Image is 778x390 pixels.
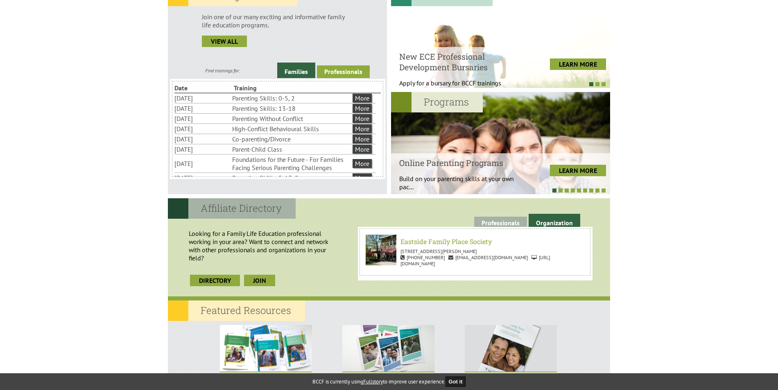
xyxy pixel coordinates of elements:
a: Directory [190,275,240,286]
li: [DATE] [174,173,231,183]
a: LEARN MORE [550,58,606,70]
p: [STREET_ADDRESS][PERSON_NAME] [366,248,584,254]
img: Relationship Series [342,321,434,372]
li: Foundations for the Future - For Families Facing Serious Parenting Challenges [232,155,351,173]
li: High-Conflict Behavioural Skills [232,124,351,134]
li: [DATE] [174,93,231,103]
a: More [353,134,372,143]
li: [DATE] [174,114,231,123]
h4: New ECE Professional Development Bursaries [399,51,522,72]
a: More [353,94,372,103]
li: [DATE] [174,134,231,144]
span: [URL][DOMAIN_NAME] [400,254,550,267]
a: join [244,275,275,286]
h6: Eastside Family Place Society [368,237,581,246]
a: Professionals [474,217,527,229]
a: More [353,159,372,168]
p: Looking for a Family Life Education professional working in your area? Want to connect and networ... [172,225,354,266]
a: More [353,173,372,182]
li: Parent-Child Class [232,144,351,154]
a: More [353,114,372,123]
li: [DATE] [174,124,231,134]
p: Build on your parenting skills at your own pac... [399,175,522,191]
a: Organization [529,214,580,229]
img: Eastside Family Place Society Anda Gavala [366,235,421,265]
li: Parenting Without Conflict [232,114,351,123]
li: Training [234,83,292,93]
a: LEARN MORE [550,165,606,176]
a: More [353,124,372,133]
a: Professionals [317,65,370,78]
p: Apply for a bursary for BCCF trainings West... [399,79,522,95]
li: [DATE] [174,103,231,113]
li: Parenting Skills: 13-18 [232,103,351,113]
li: Date [174,83,232,93]
img: Enriching Your Relationship [465,321,557,372]
a: More [353,145,372,154]
h2: Affiliate Directory [168,198,296,219]
li: Parenting Skills: 0-5, 2 [232,93,351,103]
li: [DATE] [174,159,231,168]
p: Join one of our many exciting and informative family life education programs. [202,13,353,29]
button: Got it [446,377,466,387]
a: Fullstory [363,378,383,385]
li: [DATE] [174,144,231,154]
h2: Programs [391,92,483,112]
li: Parenting Skills: 5-13, 2 [232,173,351,183]
span: [EMAIL_ADDRESS][DOMAIN_NAME] [448,254,528,260]
div: Find trainings for: [168,67,277,74]
img: Parenting Teens Series [220,321,312,372]
h2: Featured Resources [168,300,305,321]
a: More [353,104,372,113]
a: view all [202,36,247,47]
h4: Online Parenting Programs [399,157,522,168]
li: Co-parenting/Divorce [232,134,351,144]
a: Families [277,63,315,78]
span: [PHONE_NUMBER] [400,254,445,260]
a: Eastside Family Place Society Anda Gavala Eastside Family Place Society [STREET_ADDRESS][PERSON_N... [362,231,588,273]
